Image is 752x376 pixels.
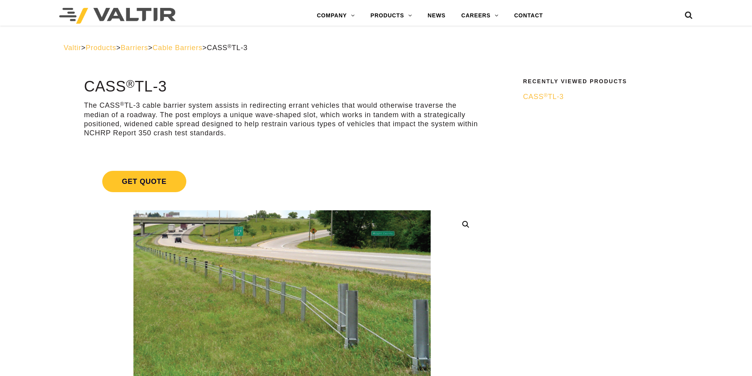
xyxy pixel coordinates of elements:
a: Valtir [64,44,81,52]
h2: Recently Viewed Products [523,79,683,84]
a: PRODUCTS [363,8,420,24]
img: Valtir [59,8,176,24]
a: CAREERS [454,8,506,24]
p: The CASS TL-3 cable barrier system assists in redirecting errant vehicles that would otherwise tr... [84,101,480,138]
a: CONTACT [506,8,551,24]
a: Barriers [121,44,148,52]
a: COMPANY [309,8,363,24]
span: CASS TL-3 [207,44,248,52]
sup: ® [544,92,548,98]
a: CASS®TL-3 [523,92,683,101]
sup: ® [120,101,124,107]
sup: ® [227,43,232,49]
span: CASS TL-3 [523,93,564,101]
a: Cable Barriers [153,44,203,52]
sup: ® [126,77,135,90]
span: Get Quote [102,171,186,192]
a: Get Quote [84,161,480,202]
a: NEWS [420,8,453,24]
a: Products [86,44,116,52]
h1: CASS TL-3 [84,79,480,95]
div: > > > > [64,43,688,52]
